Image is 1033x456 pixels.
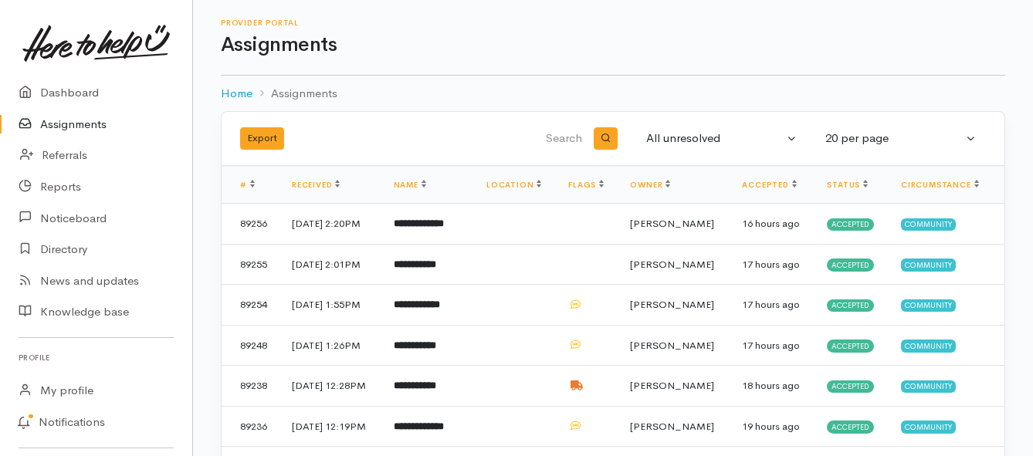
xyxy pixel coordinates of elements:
span: Accepted [827,299,874,312]
button: All unresolved [637,123,807,154]
td: 89255 [222,244,279,285]
td: [DATE] 2:20PM [279,204,381,245]
time: 18 hours ago [742,379,800,392]
span: [PERSON_NAME] [630,420,714,433]
button: Export [240,127,284,150]
span: Community [901,421,956,433]
span: [PERSON_NAME] [630,298,714,311]
time: 16 hours ago [742,217,800,230]
a: # [240,180,255,190]
input: Search [439,120,585,157]
span: [PERSON_NAME] [630,339,714,352]
td: 89238 [222,366,279,407]
time: 19 hours ago [742,420,800,433]
div: All unresolved [646,130,784,147]
a: Home [221,85,252,103]
span: [PERSON_NAME] [630,258,714,271]
a: Name [394,180,426,190]
span: Accepted [827,218,874,231]
span: Community [901,258,956,271]
h6: Profile [19,347,174,368]
span: Community [901,339,956,352]
h6: Provider Portal [221,19,1005,27]
button: 20 per page [816,123,986,154]
time: 17 hours ago [742,298,800,311]
a: Status [827,180,868,190]
a: Accepted [742,180,796,190]
h1: Assignments [221,34,1005,56]
td: 89256 [222,204,279,245]
td: [DATE] 2:01PM [279,244,381,285]
time: 17 hours ago [742,258,800,271]
span: Community [901,299,956,312]
td: [DATE] 1:55PM [279,285,381,326]
td: 89248 [222,325,279,366]
a: Received [292,180,340,190]
td: [DATE] 12:19PM [279,406,381,447]
span: [PERSON_NAME] [630,379,714,392]
span: Accepted [827,339,874,352]
td: [DATE] 1:26PM [279,325,381,366]
span: Community [901,218,956,231]
a: Flags [568,180,604,190]
a: Owner [630,180,670,190]
div: 20 per page [825,130,963,147]
li: Assignments [252,85,337,103]
span: Accepted [827,421,874,433]
td: [DATE] 12:28PM [279,366,381,407]
td: 89254 [222,285,279,326]
span: [PERSON_NAME] [630,217,714,230]
td: 89236 [222,406,279,447]
time: 17 hours ago [742,339,800,352]
span: Accepted [827,380,874,393]
a: Location [486,180,541,190]
span: Community [901,380,956,393]
nav: breadcrumb [221,76,1005,112]
span: Accepted [827,258,874,271]
a: Circumstance [901,180,979,190]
